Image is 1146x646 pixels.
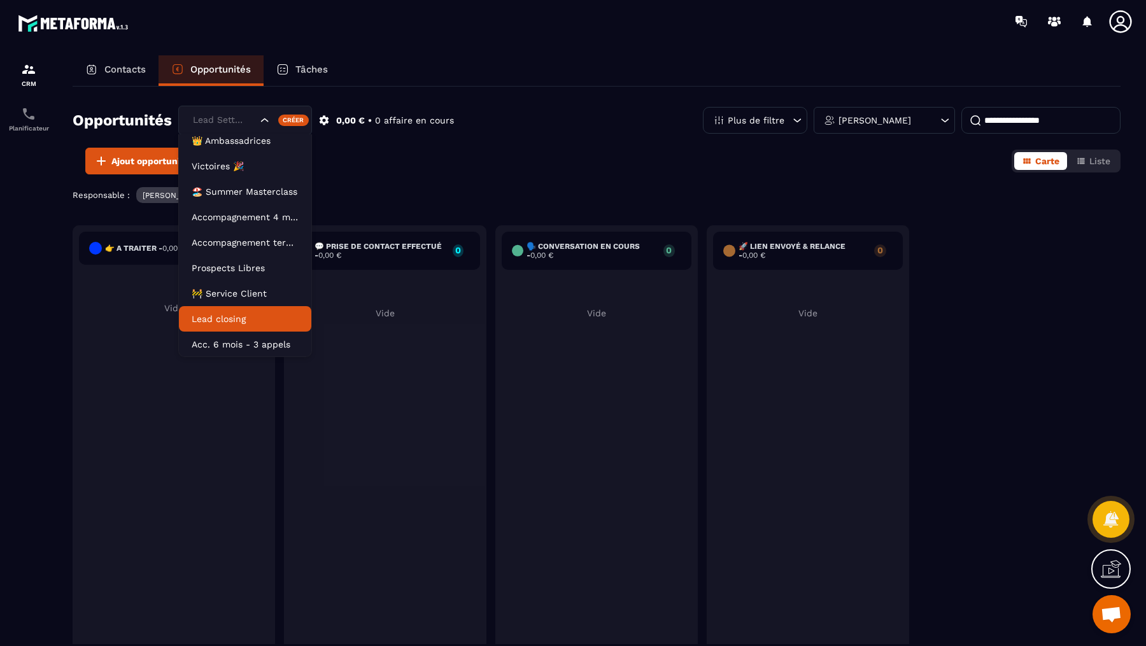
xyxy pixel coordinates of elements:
p: Contacts [104,64,146,75]
p: Plus de filtre [728,116,784,125]
p: 0 affaire en cours [375,115,454,127]
button: Ajout opportunité [85,148,197,174]
p: 0 [453,246,463,255]
button: Liste [1068,152,1118,170]
h6: 🗣️ Conversation en cours - [527,242,656,260]
p: Vide [502,308,691,318]
a: Opportunités [159,55,264,86]
p: Acc. 6 mois - 3 appels [192,338,299,351]
div: Search for option [178,106,312,135]
img: formation [21,62,36,77]
input: Search for option [190,113,257,127]
p: 0 [663,246,675,255]
p: Planificateur [3,125,54,132]
p: Vide [713,308,903,318]
button: Carte [1014,152,1067,170]
a: schedulerschedulerPlanificateur [3,97,54,141]
p: [PERSON_NAME] [838,116,911,125]
p: 👑 Ambassadrices [192,134,299,147]
p: Accompagnement terminé [192,236,299,249]
span: Ajout opportunité [111,155,189,167]
span: 0,00 € [318,251,341,260]
p: Victoires 🎉 [192,160,299,172]
a: formationformationCRM [3,52,54,97]
p: [PERSON_NAME] [143,191,205,200]
h2: Opportunités [73,108,172,133]
p: 0 [874,246,886,255]
img: logo [18,11,132,35]
p: CRM [3,80,54,87]
h6: 💬 Prise de contact effectué - [315,242,446,260]
p: • [368,115,372,127]
h6: 👉 A traiter - [105,244,185,253]
p: Vide [79,303,269,313]
a: Tâches [264,55,341,86]
img: scheduler [21,106,36,122]
p: 0,00 € [336,115,365,127]
p: Accompagnement 4 mois [192,211,299,223]
span: 0,00 € [530,251,553,260]
p: Responsable : [73,190,130,200]
span: Carte [1035,156,1059,166]
div: Créer [278,115,309,126]
p: 🚧 Service Client [192,287,299,300]
a: Contacts [73,55,159,86]
p: Vide [290,308,480,318]
p: Tâches [295,64,328,75]
p: 🏖️ Summer Masterclass [192,185,299,198]
span: 0,00 € [742,251,765,260]
span: Liste [1089,156,1110,166]
p: Opportunités [190,64,251,75]
p: Prospects Libres [192,262,299,274]
p: Lead closing [192,312,299,325]
h6: 🚀 Lien envoyé & Relance - [739,242,868,260]
span: 0,00 € [162,244,185,253]
div: Ouvrir le chat [1093,595,1131,633]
